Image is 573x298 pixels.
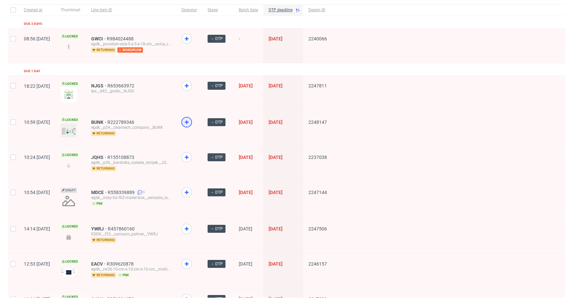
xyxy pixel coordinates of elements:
[61,117,79,123] span: Locked
[210,226,223,232] span: → DTP
[24,69,40,74] div: Due 1 day
[91,88,171,94] div: lps__d42__guido__NJGS
[61,81,79,86] span: Locked
[61,161,77,170] img: version_two_editor_design
[91,160,171,165] div: egdk__p26__bardotka_izabela_strojek__JQHS
[91,231,171,237] div: EGDK__f33__carrasco_palmer__YWRJ
[61,152,79,158] span: Locked
[61,42,77,51] img: version_two_editor_design.png
[117,273,130,278] span: pim
[24,7,50,13] span: Created at
[107,120,136,125] a: R222789346
[91,267,171,272] div: egdk__rw30-10-cm-x-10-cm-x-10-cm__multiple_entrepreneurship_worldwide_sarl__EACV
[269,155,283,160] span: [DATE]
[239,190,253,195] span: [DATE]
[91,226,108,231] a: YWRJ
[24,261,50,267] span: 12:53 [DATE]
[107,155,136,160] a: R155108873
[239,261,252,267] span: [DATE]
[210,154,223,160] span: → DTP
[91,36,107,41] span: GWCI
[210,36,223,42] span: → DTP
[308,36,327,41] span: 2240066
[24,155,50,160] span: 10:24 [DATE]
[181,7,197,13] span: Operator
[24,226,50,231] span: 14:14 [DATE]
[269,36,283,41] span: [DATE]
[239,36,258,55] span: -
[308,120,327,125] span: 2248147
[107,261,135,267] a: R309620878
[91,201,104,206] span: pim
[91,7,171,13] span: Line item ID
[61,268,77,276] img: version_two_editor_design.png
[24,21,42,26] div: Due 3 days
[61,124,77,137] img: version_two_editor_design.png
[239,7,258,13] span: Batch date
[210,83,223,89] span: → DTP
[61,233,77,242] img: version_two_editor_design
[210,261,223,267] span: → DTP
[108,190,136,195] a: R558339889
[239,155,253,160] span: [DATE]
[308,83,327,88] span: 2247811
[91,261,107,267] a: EACV
[91,41,171,47] div: egdk__pcustom-size-5-x-5-x-18-cm__unica_rouen__GWCI
[308,7,327,13] span: Design ID
[91,120,107,125] a: BUNK
[308,190,327,195] span: 2247144
[91,125,171,130] div: egdk__p24__cleantech_company__BUNK
[239,226,252,231] span: [DATE]
[269,83,283,88] span: [DATE]
[308,226,327,231] span: 2247506
[24,120,50,125] span: 10:59 [DATE]
[61,188,77,193] span: Draft
[91,155,107,160] a: JQHS
[269,120,283,125] span: [DATE]
[61,86,77,102] img: version_two_editor_design.png
[269,7,292,13] span: DTP deadline
[91,237,116,243] span: returning
[91,131,116,136] span: returning
[61,34,79,39] span: Locked
[117,47,143,53] span: boxesflow
[91,166,116,171] span: returning
[24,190,50,195] span: 10:54 [DATE]
[143,190,145,195] span: 1
[269,226,283,231] span: [DATE]
[308,155,327,160] span: 2237038
[107,36,135,41] a: R984024488
[269,261,283,267] span: [DATE]
[308,261,327,267] span: 2246157
[210,189,223,195] span: → DTP
[61,193,77,209] img: no_design.png
[136,190,145,195] a: 1
[91,190,108,195] a: MDCE
[61,259,79,264] span: Locked
[91,47,116,53] span: returning
[239,120,253,125] span: [DATE]
[107,83,136,88] a: R653663972
[91,195,171,200] div: egdk__inlay-for-f62-mailer-box__sensalia_labs__MDCE
[61,7,81,13] span: Thumbnail
[91,83,107,88] a: NJGS
[24,83,50,89] span: 18:22 [DATE]
[108,226,136,231] a: R457860160
[210,119,223,125] span: → DTP
[24,36,50,41] span: 08:56 [DATE]
[61,224,79,229] span: Locked
[239,83,253,88] span: [DATE]
[269,190,283,195] span: [DATE]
